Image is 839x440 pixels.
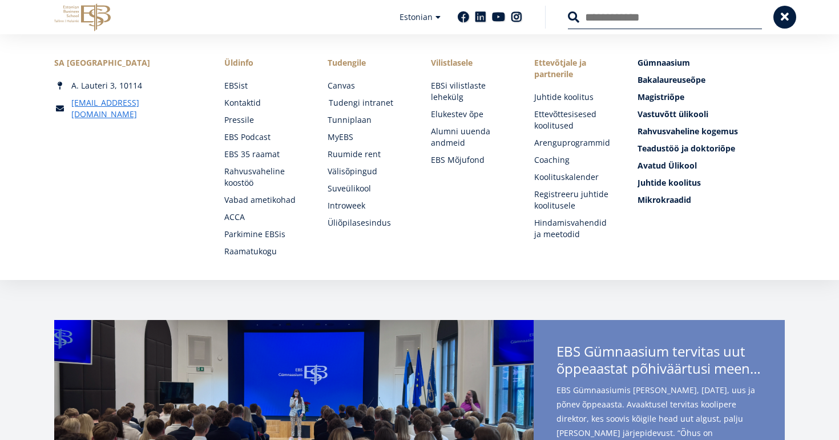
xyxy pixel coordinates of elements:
a: Linkedin [475,11,486,23]
a: Gümnaasium [638,57,785,69]
a: Ettevõttesisesed koolitused [534,109,615,131]
a: Introweek [328,200,408,211]
a: ACCA [224,211,305,223]
a: Elukestev õpe [431,109,511,120]
div: SA [GEOGRAPHIC_DATA] [54,57,201,69]
a: Raamatukogu [224,246,305,257]
a: [EMAIL_ADDRESS][DOMAIN_NAME] [71,97,201,120]
a: EBS Podcast [224,131,305,143]
span: Avatud Ülikool [638,160,697,171]
a: Vastuvõtt ülikooli [638,109,785,120]
span: õppeaastat põhiväärtusi meenutades [556,360,762,377]
a: Ruumide rent [328,149,408,160]
a: Parkimine EBSis [224,229,305,240]
span: Üldinfo [224,57,305,69]
a: EBSi vilistlaste lehekülg [431,80,511,103]
a: Juhtide koolitus [638,177,785,189]
span: Teadustöö ja doktoriõpe [638,143,735,154]
a: Juhtide koolitus [534,91,615,103]
a: Teadustöö ja doktoriõpe [638,143,785,154]
a: EBS Mõjufond [431,154,511,166]
a: Hindamisvahendid ja meetodid [534,217,615,240]
a: Kontaktid [224,97,305,109]
a: Avatud Ülikool [638,160,785,171]
a: Koolituskalender [534,171,615,183]
a: Välisõpingud [328,166,408,177]
a: Facebook [458,11,469,23]
a: Coaching [534,154,615,166]
a: Rahvusvaheline koostöö [224,166,305,189]
a: Alumni uuenda andmeid [431,126,511,149]
a: Rahvusvaheline kogemus [638,126,785,137]
a: EBS 35 raamat [224,149,305,160]
a: Tudengi intranet [329,97,409,109]
a: Instagram [511,11,522,23]
a: Registreeru juhtide koolitusele [534,189,615,211]
a: Pressile [224,114,305,126]
span: Vilistlasele [431,57,511,69]
div: A. Lauteri 3, 10114 [54,80,201,91]
span: Juhtide koolitus [638,177,701,188]
a: Suveülikool [328,183,408,194]
a: EBSist [224,80,305,91]
a: MyEBS [328,131,408,143]
a: Magistriõpe [638,91,785,103]
span: Vastuvõtt ülikooli [638,109,708,119]
a: Arenguprogrammid [534,137,615,149]
span: EBS Gümnaasium tervitas uut [556,343,762,381]
span: Gümnaasium [638,57,690,68]
a: Mikrokraadid [638,194,785,206]
a: Youtube [492,11,505,23]
span: Rahvusvaheline kogemus [638,126,738,137]
span: Mikrokraadid [638,194,691,205]
a: Canvas [328,80,408,91]
a: Tunniplaan [328,114,408,126]
span: Ettevõtjale ja partnerile [534,57,615,80]
span: Bakalaureuseõpe [638,74,705,85]
a: Tudengile [328,57,408,69]
span: Magistriõpe [638,91,684,102]
a: Bakalaureuseõpe [638,74,785,86]
a: Üliõpilasesindus [328,217,408,229]
a: Vabad ametikohad [224,194,305,206]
